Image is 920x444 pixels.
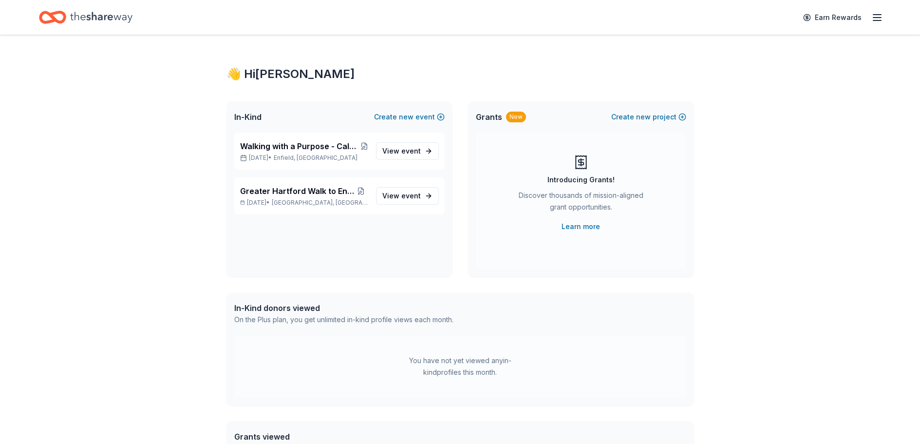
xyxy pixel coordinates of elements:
[240,140,360,152] span: Walking with a Purpose - Calendar Raffle for the Greater Hartford Walk to End Alzheimer's
[399,355,521,378] div: You have not yet viewed any in-kind profiles this month.
[234,431,424,443] div: Grants viewed
[226,66,694,82] div: 👋 Hi [PERSON_NAME]
[797,9,867,26] a: Earn Rewards
[506,112,526,122] div: New
[399,111,413,123] span: new
[240,154,368,162] p: [DATE] •
[240,185,354,197] span: Greater Hartford Walk to End Alzheimer's
[401,192,421,200] span: event
[272,199,368,207] span: [GEOGRAPHIC_DATA], [GEOGRAPHIC_DATA]
[476,111,502,123] span: Grants
[636,111,651,123] span: new
[39,6,132,29] a: Home
[611,111,686,123] button: Createnewproject
[562,221,600,232] a: Learn more
[234,302,453,314] div: In-Kind donors viewed
[382,190,421,202] span: View
[234,111,262,123] span: In-Kind
[515,190,647,217] div: Discover thousands of mission-aligned grant opportunities.
[376,187,439,205] a: View event
[374,111,445,123] button: Createnewevent
[274,154,357,162] span: Enfield, [GEOGRAPHIC_DATA]
[547,174,615,186] div: Introducing Grants!
[376,142,439,160] a: View event
[382,145,421,157] span: View
[234,314,453,326] div: On the Plus plan, you get unlimited in-kind profile views each month.
[401,147,421,155] span: event
[240,199,368,207] p: [DATE] •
